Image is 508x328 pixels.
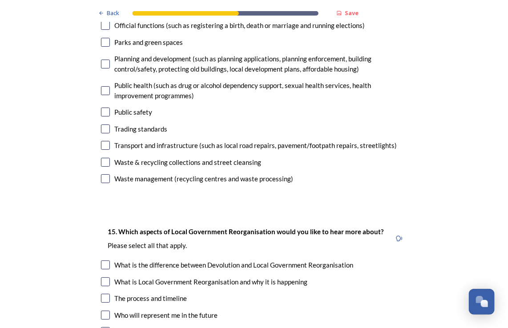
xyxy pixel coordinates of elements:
strong: 15. Which aspects of Local Government Reorganisation would you like to hear more about? [108,228,383,236]
span: Back [107,9,119,17]
div: Planning and development (such as planning applications, planning enforcement, building control/s... [114,54,407,74]
div: Official functions (such as registering a birth, death or marriage and running elections) [114,20,365,31]
div: Waste management (recycling centres and waste processing) [114,174,293,184]
div: What is Local Government Reorganisation and why it is happening [114,277,307,287]
div: Waste & recycling collections and street cleansing [114,157,261,168]
div: Who will represent me in the future [114,310,218,320]
div: Parks and green spaces [114,37,183,48]
button: Open Chat [469,289,495,315]
strong: Save [345,9,359,17]
div: The process and timeline [114,293,187,304]
p: Please select all that apply. [108,241,383,250]
div: What is the difference between Devolution and Local Government Reorganisation [114,260,353,270]
div: Trading standards [114,124,167,134]
div: Transport and infrastructure (such as local road repairs, pavement/footpath repairs, streetlights) [114,140,397,151]
div: Public safety [114,107,152,117]
div: Public health (such as drug or alcohol dependency support, sexual health services, health improve... [114,80,407,100]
